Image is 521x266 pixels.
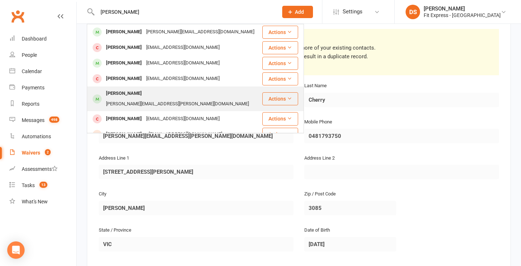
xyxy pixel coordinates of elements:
a: What's New [9,194,76,210]
div: [PERSON_NAME] [104,58,144,68]
div: Tasks [22,182,35,188]
label: Date of Birth [304,227,330,234]
div: Automations [22,134,51,139]
div: [PERSON_NAME] [104,73,144,84]
div: [EMAIL_ADDRESS][DOMAIN_NAME] [147,129,224,140]
div: [PERSON_NAME] [104,42,144,53]
a: Calendar [9,63,76,80]
div: People [22,52,37,58]
div: Payments [22,85,45,90]
div: [EMAIL_ADDRESS][DOMAIN_NAME] [144,42,222,53]
div: Dashboard [22,36,47,42]
a: Waivers 2 [9,145,76,161]
span: 498 [49,117,59,123]
a: Clubworx [9,7,27,25]
a: Automations [9,128,76,145]
div: [EMAIL_ADDRESS][DOMAIN_NAME] [144,73,222,84]
button: Actions [262,26,298,39]
div: [PERSON_NAME] [424,5,501,12]
div: Waivers [22,150,40,156]
div: [EMAIL_ADDRESS][DOMAIN_NAME] [144,58,222,68]
label: Address Line 2 [304,155,335,162]
label: Mobile Phone [304,118,332,126]
div: Calendar [22,68,42,74]
button: Actions [262,57,298,70]
div: Messages [22,117,45,123]
label: Address Line 1 [99,155,129,162]
input: Search... [95,7,273,17]
div: Fit Express - [GEOGRAPHIC_DATA] [424,12,501,18]
div: What's New [22,199,48,204]
div: [PERSON_NAME] [104,27,144,37]
div: [PERSON_NAME] [104,114,144,124]
a: Messages 498 [9,112,76,128]
a: Dashboard [9,31,76,47]
label: Last Name [304,82,327,90]
div: [PERSON_NAME][EMAIL_ADDRESS][PERSON_NAME][DOMAIN_NAME] [104,99,251,109]
a: People [9,47,76,63]
label: Zip / Post Code [304,190,336,198]
a: Assessments [9,161,76,177]
label: City [99,190,106,198]
div: [PERSON_NAME] . [104,129,147,140]
button: Actions [262,128,298,141]
div: [PERSON_NAME][EMAIL_ADDRESS][DOMAIN_NAME] [144,27,257,37]
button: Actions [262,41,298,54]
span: Add [295,9,304,15]
a: Reports [9,96,76,112]
div: Assessments [22,166,58,172]
span: Settings [343,4,363,20]
button: Actions [262,112,298,125]
button: Add [282,6,313,18]
div: DS [406,5,420,19]
label: State / Province [99,227,131,234]
span: 13 [39,182,47,188]
a: Payments [9,80,76,96]
button: Actions [262,92,298,105]
div: [PERSON_NAME] [104,88,144,99]
div: [EMAIL_ADDRESS][DOMAIN_NAME] [144,114,222,124]
a: Tasks 13 [9,177,76,194]
div: Reports [22,101,39,107]
div: Open Intercom Messenger [7,241,25,259]
span: 2 [45,149,51,155]
button: Actions [262,72,298,85]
